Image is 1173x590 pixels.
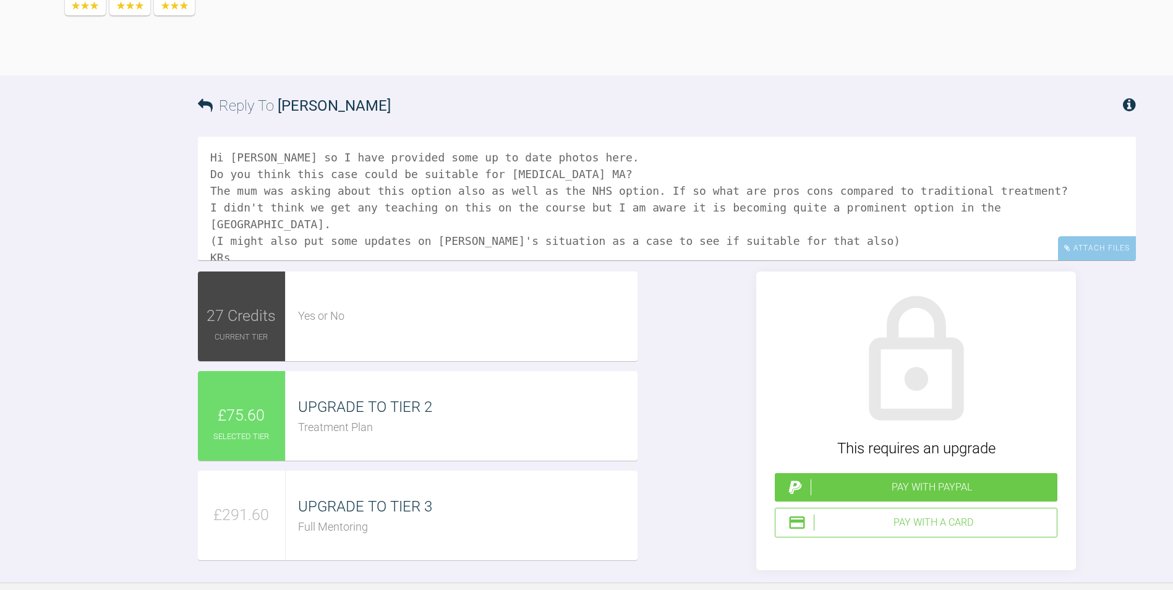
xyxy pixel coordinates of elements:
img: paypal.a7a4ce45.svg [786,478,804,497]
span: £291.60 [213,503,269,528]
img: stripeIcon.ae7d7783.svg [788,513,806,532]
div: Attach Files [1058,236,1136,260]
div: Pay with a Card [814,515,1052,531]
div: Full Mentoring [298,518,638,536]
span: £75.60 [218,403,265,428]
div: Yes or No [298,307,638,325]
span: 27 Credits [207,304,276,328]
h3: Reply To [198,94,391,118]
span: [PERSON_NAME] [278,97,391,114]
div: Pay with PayPal [811,479,1052,495]
textarea: Hi [PERSON_NAME] so I have provided some up to date photos here. Do you think this case could be ... [198,137,1136,260]
span: UPGRADE TO TIER 3 [298,498,432,515]
div: Treatment Plan [298,419,638,437]
span: UPGRADE TO TIER 2 [298,398,432,416]
div: This requires an upgrade [775,437,1057,460]
img: lock.6dc949b6.svg [845,290,987,432]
